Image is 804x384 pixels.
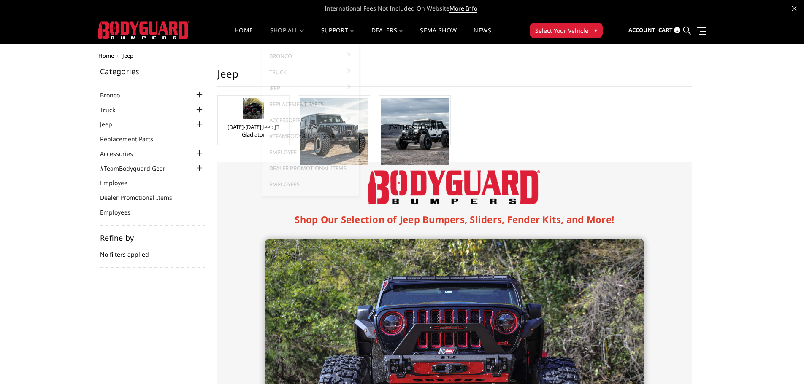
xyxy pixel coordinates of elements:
[265,212,644,226] h1: Shop Our Selection of Jeep Bumpers, Sliders, Fender Kits, and More!
[371,27,403,44] a: Dealers
[449,4,477,13] a: More Info
[100,208,141,217] a: Employees
[265,144,355,160] a: Employee
[265,48,355,64] a: Bronco
[100,91,130,99] a: Bronco
[100,234,205,242] h5: Refine by
[321,27,355,44] a: Support
[122,52,133,59] span: Jeep
[235,27,253,44] a: Home
[100,193,183,202] a: Dealer Promotional Items
[265,112,355,128] a: Accessories
[270,27,304,44] a: shop all
[530,23,603,38] button: Select Your Vehicle
[388,123,441,131] a: [DATE]-[DATE] Jeep JK
[658,19,680,42] a: Cart 2
[100,120,123,129] a: Jeep
[100,178,138,187] a: Employee
[100,149,143,158] a: Accessories
[265,96,355,112] a: Replacement Parts
[265,128,355,144] a: #TeamBodyguard Gear
[474,27,491,44] a: News
[100,234,205,268] div: No filters applied
[100,134,164,143] a: Replacement Parts
[100,164,176,173] a: #TeamBodyguard Gear
[265,80,355,96] a: Jeep
[98,21,189,39] img: BODYGUARD BUMPERS
[420,27,457,44] a: SEMA Show
[98,52,114,59] a: Home
[535,26,588,35] span: Select Your Vehicle
[220,123,287,138] a: [DATE]-[DATE] Jeep JT Gladiator
[628,19,655,42] a: Account
[265,64,355,80] a: Truck
[594,26,597,35] span: ▾
[658,26,673,34] span: Cart
[217,67,692,87] h1: Jeep
[368,170,540,204] img: Bodyguard Bumpers Logo
[100,105,126,114] a: Truck
[265,160,355,176] a: Dealer Promotional Items
[628,26,655,34] span: Account
[674,27,680,33] span: 2
[100,67,205,75] h5: Categories
[265,176,355,192] a: Employees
